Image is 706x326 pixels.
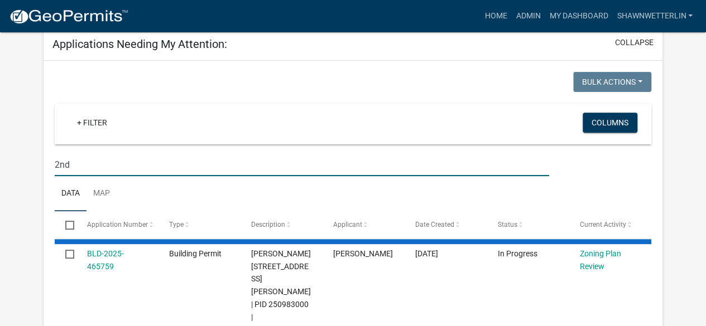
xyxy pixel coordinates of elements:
datatable-header-cell: Applicant [323,211,405,238]
span: Robert reyes [333,249,393,258]
span: Date Created [415,221,454,228]
datatable-header-cell: Application Number [76,211,159,238]
button: collapse [615,37,654,48]
span: Application Number [87,221,148,228]
datatable-header-cell: Description [241,211,323,238]
a: Map [87,176,117,212]
a: Admin [511,6,545,27]
h5: Applications Needing My Attention: [52,37,227,51]
span: Building Permit [169,249,222,258]
datatable-header-cell: Current Activity [569,211,651,238]
a: + Filter [68,113,116,133]
input: Search for applications [55,153,549,176]
a: BLD-2025-465759 [87,249,124,271]
span: Applicant [333,221,362,228]
button: Columns [583,113,637,133]
span: Type [169,221,184,228]
datatable-header-cell: Status [487,211,569,238]
span: Status [497,221,517,228]
span: Description [251,221,285,228]
span: 08/18/2025 [415,249,438,258]
button: Bulk Actions [573,72,651,92]
datatable-header-cell: Select [55,211,76,238]
span: Current Activity [579,221,626,228]
datatable-header-cell: Type [159,211,241,238]
datatable-header-cell: Date Created [405,211,487,238]
a: My Dashboard [545,6,612,27]
a: Zoning Plan Review [579,249,621,271]
span: RICE,DOUGLAS R 1020 BIRCH ST, Houston County | PID 250983000 | [251,249,311,322]
a: Home [480,6,511,27]
span: In Progress [497,249,537,258]
a: Data [55,176,87,212]
a: ShawnWetterlin [612,6,697,27]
